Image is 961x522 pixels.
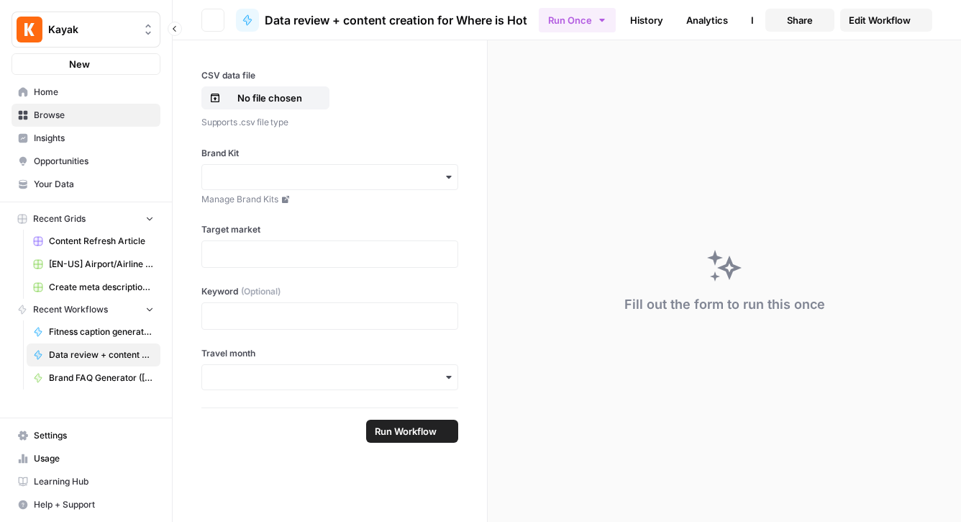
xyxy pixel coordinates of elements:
[201,115,458,130] p: Supports .csv file type
[201,86,329,109] button: No file chosen
[34,475,154,488] span: Learning Hub
[375,424,437,438] span: Run Workflow
[201,223,458,236] label: Target market
[27,343,160,366] a: Data review + content creation for Where is Hot
[27,320,160,343] a: Fitness caption generator (Niamh)
[12,12,160,48] button: Workspace: Kayak
[49,258,154,271] span: [EN-US] Airport/Airline Content Refresh
[12,173,160,196] a: Your Data
[27,230,160,253] a: Content Refresh Article
[236,9,527,32] a: Data review + content creation for Where is Hot
[34,86,154,99] span: Home
[34,109,154,122] span: Browse
[241,285,281,298] span: (Optional)
[840,9,932,32] a: Edit Workflow
[624,294,825,315] div: Fill out the form to run this once
[34,452,154,465] span: Usage
[742,9,801,32] a: Integrate
[12,447,160,470] a: Usage
[539,8,616,32] button: Run Once
[12,208,160,230] button: Recent Grids
[12,150,160,173] a: Opportunities
[201,193,458,206] a: Manage Brand Kits
[12,299,160,320] button: Recent Workflows
[48,22,135,37] span: Kayak
[787,13,813,27] span: Share
[765,9,834,32] button: Share
[49,281,154,294] span: Create meta description (Niamh) Grid
[265,12,527,29] span: Data review + content creation for Where is Hot
[49,372,154,384] span: Brand FAQ Generator ([PERSON_NAME])
[12,104,160,127] a: Browse
[224,91,316,105] p: No file chosen
[366,420,458,443] button: Run Workflow
[12,424,160,447] a: Settings
[34,429,154,442] span: Settings
[34,155,154,168] span: Opportunities
[34,498,154,511] span: Help + Support
[678,9,737,32] a: Analytics
[33,303,108,316] span: Recent Workflows
[49,235,154,248] span: Content Refresh Article
[12,81,160,104] a: Home
[849,13,911,27] span: Edit Workflow
[17,17,42,42] img: Kayak Logo
[12,493,160,516] button: Help + Support
[33,212,86,225] span: Recent Grids
[27,366,160,390] a: Brand FAQ Generator ([PERSON_NAME])
[201,147,458,160] label: Brand Kit
[34,178,154,191] span: Your Data
[12,470,160,493] a: Learning Hub
[201,285,458,298] label: Keyword
[27,253,160,276] a: [EN-US] Airport/Airline Content Refresh
[49,325,154,338] span: Fitness caption generator (Niamh)
[49,348,154,361] span: Data review + content creation for Where is Hot
[69,57,90,71] span: New
[12,53,160,75] button: New
[621,9,672,32] a: History
[34,132,154,145] span: Insights
[27,276,160,299] a: Create meta description (Niamh) Grid
[201,69,458,82] label: CSV data file
[12,127,160,150] a: Insights
[201,347,458,360] label: Travel month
